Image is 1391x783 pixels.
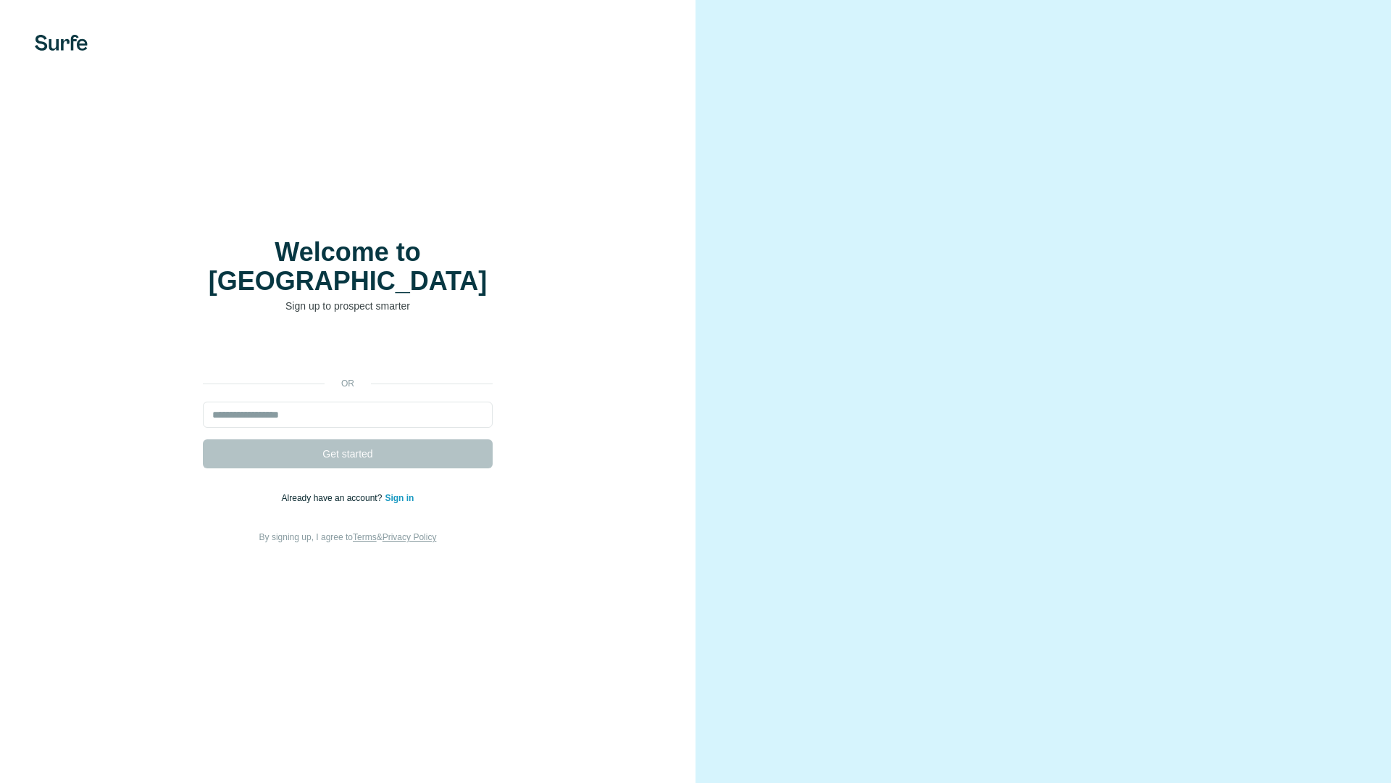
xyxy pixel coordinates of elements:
[35,35,88,51] img: Surfe's logo
[259,532,437,542] span: By signing up, I agree to &
[385,493,414,503] a: Sign in
[1093,14,1377,183] iframe: Boîte de dialogue "Se connecter avec Google"
[282,493,385,503] span: Already have an account?
[353,532,377,542] a: Terms
[325,377,371,390] p: or
[203,299,493,313] p: Sign up to prospect smarter
[196,335,500,367] iframe: Bouton "Se connecter avec Google"
[383,532,437,542] a: Privacy Policy
[203,238,493,296] h1: Welcome to [GEOGRAPHIC_DATA]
